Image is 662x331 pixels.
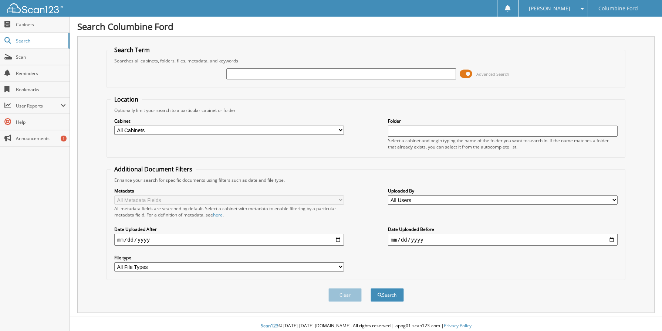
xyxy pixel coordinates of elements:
legend: Search Term [111,46,153,54]
span: Bookmarks [16,86,66,93]
span: Advanced Search [476,71,509,77]
img: scan123-logo-white.svg [7,3,63,13]
span: Search [16,38,65,44]
label: Date Uploaded Before [388,226,618,232]
div: 1 [61,136,67,141]
div: Enhance your search for specific documents using filters such as date and file type. [111,177,621,183]
div: Optionally limit your search to a particular cabinet or folder [111,107,621,113]
label: File type [114,255,344,261]
label: Date Uploaded After [114,226,344,232]
a: here [213,212,223,218]
span: Cabinets [16,21,66,28]
legend: Additional Document Filters [111,165,196,173]
span: Reminders [16,70,66,76]
span: Scan123 [261,323,278,329]
input: start [114,234,344,246]
label: Metadata [114,188,344,194]
span: Columbine Ford [598,6,638,11]
span: Help [16,119,66,125]
label: Uploaded By [388,188,618,194]
input: end [388,234,618,246]
span: [PERSON_NAME] [529,6,570,11]
div: Select a cabinet and begin typing the name of the folder you want to search in. If the name match... [388,137,618,150]
button: Search [371,288,404,302]
div: Searches all cabinets, folders, files, metadata, and keywords [111,58,621,64]
legend: Location [111,95,142,103]
span: User Reports [16,103,61,109]
label: Folder [388,118,618,124]
div: All metadata fields are searched by default. Select a cabinet with metadata to enable filtering b... [114,205,344,218]
label: Cabinet [114,118,344,124]
span: Announcements [16,135,66,141]
h1: Search Columbine Ford [77,20,655,33]
span: Scan [16,54,66,60]
button: Clear [328,288,362,302]
a: Privacy Policy [444,323,472,329]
